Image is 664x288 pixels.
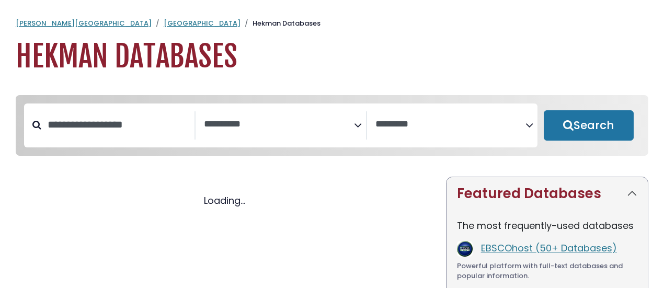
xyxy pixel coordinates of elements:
[204,119,354,130] textarea: Search
[481,241,617,255] a: EBSCOhost (50+ Databases)
[544,110,634,141] button: Submit for Search Results
[16,18,648,29] nav: breadcrumb
[375,119,525,130] textarea: Search
[457,218,637,233] p: The most frequently-used databases
[16,18,152,28] a: [PERSON_NAME][GEOGRAPHIC_DATA]
[16,193,433,208] div: Loading...
[241,18,320,29] li: Hekman Databases
[447,177,648,210] button: Featured Databases
[164,18,241,28] a: [GEOGRAPHIC_DATA]
[41,116,194,133] input: Search database by title or keyword
[16,95,648,156] nav: Search filters
[457,261,637,281] div: Powerful platform with full-text databases and popular information.
[16,39,648,74] h1: Hekman Databases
